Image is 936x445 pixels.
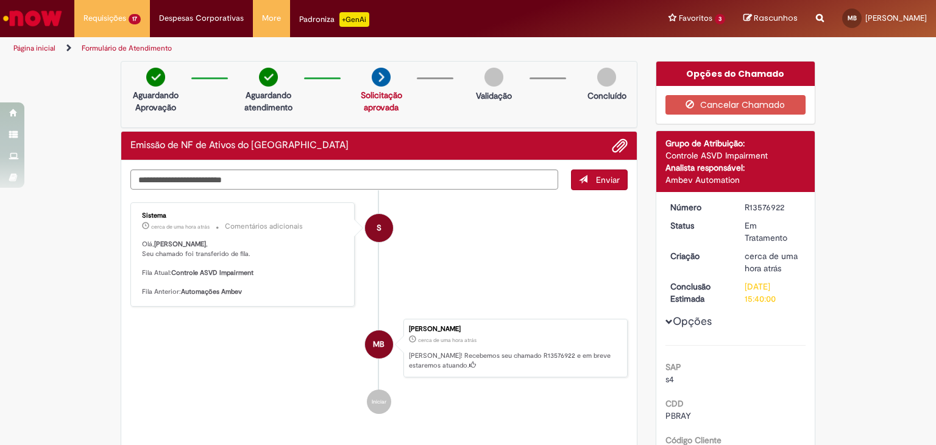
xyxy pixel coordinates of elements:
span: Rascunhos [754,12,798,24]
span: 17 [129,14,141,24]
p: Concluído [587,90,626,102]
b: CDD [665,398,684,409]
span: Enviar [596,174,620,185]
span: S [377,213,381,243]
div: 29/09/2025 13:39:57 [745,250,801,274]
a: Formulário de Atendimento [82,43,172,53]
span: MB [848,14,857,22]
div: Grupo de Atribuição: [665,137,806,149]
p: Olá, , Seu chamado foi transferido de fila. Fila Atual: Fila Anterior: [142,240,345,297]
span: [PERSON_NAME] [865,13,927,23]
ul: Histórico de tíquete [130,190,628,426]
img: img-circle-grey.png [484,68,503,87]
p: Aguardando atendimento [239,89,298,113]
span: Favoritos [679,12,712,24]
small: Comentários adicionais [225,221,303,232]
img: check-circle-green.png [259,68,278,87]
span: 3 [715,14,725,24]
span: Despesas Corporativas [159,12,244,24]
a: Página inicial [13,43,55,53]
p: [PERSON_NAME]! Recebemos seu chamado R13576922 e em breve estaremos atuando. [409,351,621,370]
div: System [365,214,393,242]
span: MB [373,330,385,359]
span: Requisições [83,12,126,24]
img: img-circle-grey.png [597,68,616,87]
dt: Número [661,201,736,213]
b: Automações Ambev [181,287,242,296]
b: SAP [665,361,681,372]
dt: Status [661,219,736,232]
img: ServiceNow [1,6,64,30]
p: +GenAi [339,12,369,27]
ul: Trilhas de página [9,37,615,60]
span: s4 [665,374,674,385]
div: Controle ASVD Impairment [665,149,806,162]
b: [PERSON_NAME] [154,240,206,249]
time: 29/09/2025 13:39:57 [418,336,477,344]
div: Marcio Geraldo Botelho [365,330,393,358]
b: Controle ASVD Impairment [171,268,253,277]
span: cerca de uma hora atrás [418,336,477,344]
button: Adicionar anexos [612,138,628,154]
div: [DATE] 15:40:00 [745,280,801,305]
img: check-circle-green.png [146,68,165,87]
a: Solicitação aprovada [361,90,402,113]
span: More [262,12,281,24]
div: Analista responsável: [665,162,806,174]
span: cerca de uma hora atrás [745,251,798,274]
div: Em Tratamento [745,219,801,244]
dt: Criação [661,250,736,262]
button: Enviar [571,169,628,190]
div: Opções do Chamado [656,62,815,86]
button: Cancelar Chamado [665,95,806,115]
div: [PERSON_NAME] [409,326,621,333]
p: Validação [476,90,512,102]
dt: Conclusão Estimada [661,280,736,305]
a: Rascunhos [743,13,798,24]
div: Padroniza [299,12,369,27]
h2: Emissão de NF de Ativos do ASVD Histórico de tíquete [130,140,349,151]
textarea: Digite sua mensagem aqui... [130,169,558,190]
time: 29/09/2025 13:40:01 [151,223,210,230]
img: arrow-next.png [372,68,391,87]
span: cerca de uma hora atrás [151,223,210,230]
div: R13576922 [745,201,801,213]
div: Ambev Automation [665,174,806,186]
li: Marcio Geraldo Botelho [130,319,628,377]
p: Aguardando Aprovação [126,89,185,113]
span: PBRAY [665,410,691,421]
div: Sistema [142,212,345,219]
